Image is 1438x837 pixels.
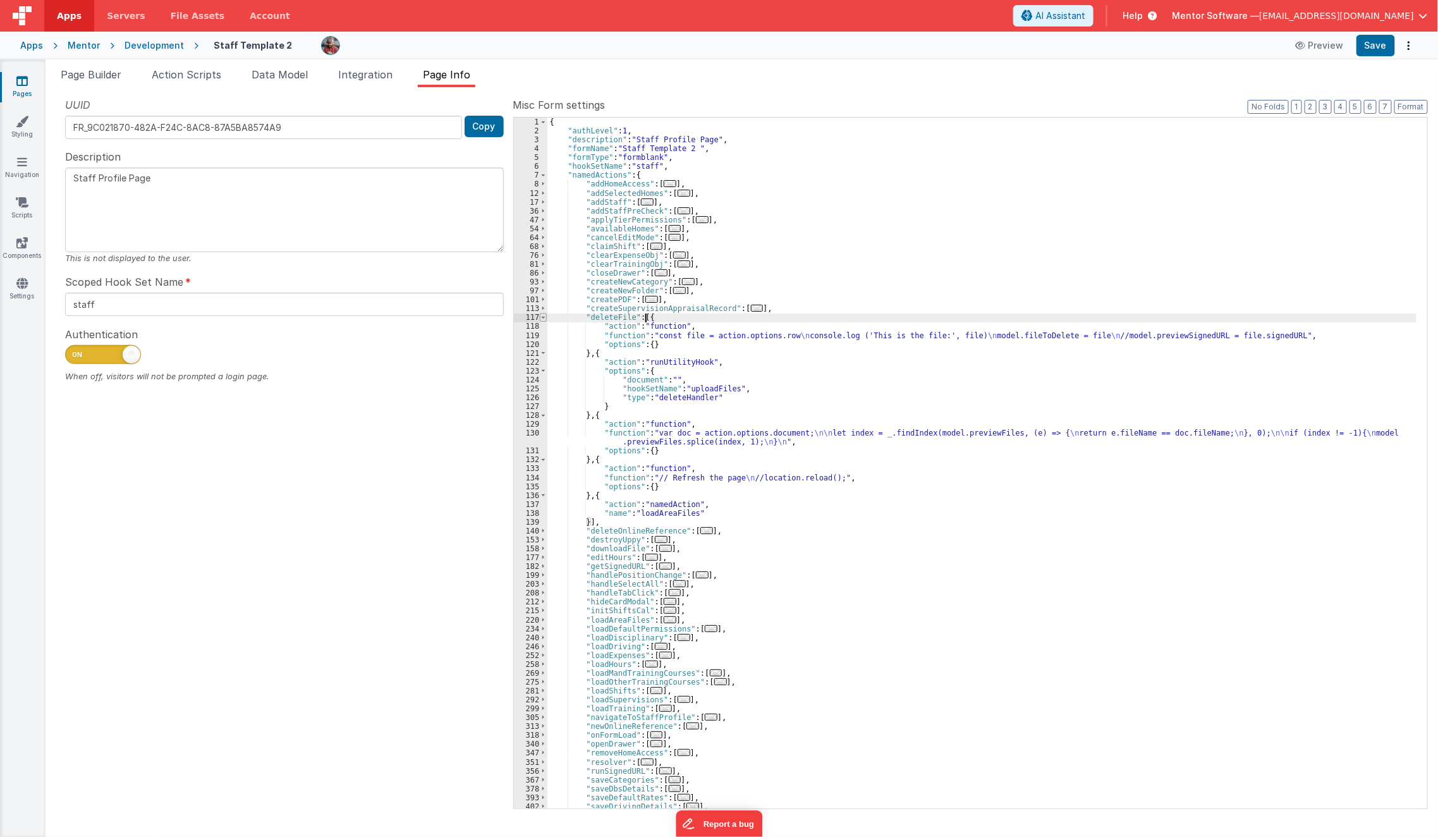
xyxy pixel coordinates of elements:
span: ... [650,731,663,738]
button: Preview [1288,35,1351,56]
span: ... [673,252,686,259]
div: 76 [514,251,547,260]
span: ... [678,749,690,756]
button: 4 [1334,100,1347,114]
div: 36 [514,207,547,216]
span: ... [664,616,676,623]
div: 234 [514,625,547,633]
div: 131 [514,446,547,455]
div: 313 [514,722,547,731]
span: ... [686,803,699,810]
div: Development [125,39,184,52]
div: 199 [514,571,547,580]
span: ... [710,669,722,676]
div: 158 [514,544,547,553]
h4: Staff Template 2 [214,40,292,50]
div: 299 [514,704,547,713]
button: Save [1356,35,1395,56]
div: 1 [514,118,547,126]
span: ... [664,598,676,605]
div: 135 [514,482,547,491]
span: Mentor Software — [1172,9,1259,22]
span: ... [682,278,695,285]
span: ... [669,234,681,241]
span: Action Scripts [152,68,221,81]
button: Format [1394,100,1428,114]
span: [EMAIL_ADDRESS][DOMAIN_NAME] [1259,9,1414,22]
span: UUID [65,97,90,113]
div: 153 [514,535,547,544]
div: 119 [514,331,547,340]
div: 4 [514,144,547,153]
div: 318 [514,731,547,740]
span: Page Builder [61,68,121,81]
span: ... [659,563,672,570]
span: ... [641,759,654,766]
div: Apps [20,39,43,52]
div: 97 [514,286,547,295]
span: ... [645,296,658,303]
span: Data Model [252,68,308,81]
div: 393 [514,793,547,802]
span: Servers [107,9,145,22]
div: 126 [514,393,547,402]
button: 1 [1291,100,1302,114]
span: ... [645,661,658,668]
span: ... [705,714,717,721]
div: 340 [514,740,547,748]
div: 122 [514,358,547,367]
button: No Folds [1248,100,1289,114]
button: 3 [1319,100,1332,114]
div: 134 [514,473,547,482]
span: Page Info [423,68,470,81]
div: 138 [514,509,547,518]
button: 7 [1379,100,1392,114]
span: ... [655,269,667,276]
span: ... [664,180,676,187]
div: 47 [514,216,547,224]
div: 137 [514,500,547,509]
div: 12 [514,189,547,198]
div: 129 [514,420,547,429]
div: 208 [514,589,547,597]
div: 140 [514,527,547,535]
span: ... [751,305,764,312]
div: 203 [514,580,547,589]
span: ... [669,776,681,783]
div: When off, visitors will not be prompted a login page. [65,370,504,382]
div: 6 [514,162,547,171]
span: ... [696,216,709,223]
div: 125 [514,384,547,393]
div: 7 [514,171,547,180]
span: Apps [57,9,82,22]
div: 351 [514,758,547,767]
span: ... [700,527,713,534]
div: 64 [514,233,547,242]
span: ... [678,207,690,214]
div: 292 [514,695,547,704]
div: 356 [514,767,547,776]
span: ... [669,589,681,596]
button: Copy [465,116,504,137]
div: 215 [514,606,547,615]
span: Misc Form settings [513,97,606,113]
span: ... [641,199,654,205]
div: 101 [514,295,547,304]
iframe: Marker.io feedback button [676,810,762,837]
div: 258 [514,660,547,669]
div: 212 [514,597,547,606]
img: eba322066dbaa00baf42793ca2fab581 [322,37,339,54]
div: 3 [514,135,547,144]
span: ... [664,607,676,614]
span: ... [655,643,667,650]
span: ... [696,571,709,578]
div: 81 [514,260,547,269]
div: 132 [514,455,547,464]
span: Description [65,149,121,164]
div: 133 [514,464,547,473]
div: 8 [514,180,547,188]
span: ... [659,652,672,659]
button: AI Assistant [1013,5,1094,27]
span: AI Assistant [1035,9,1085,22]
span: Help [1123,9,1143,22]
